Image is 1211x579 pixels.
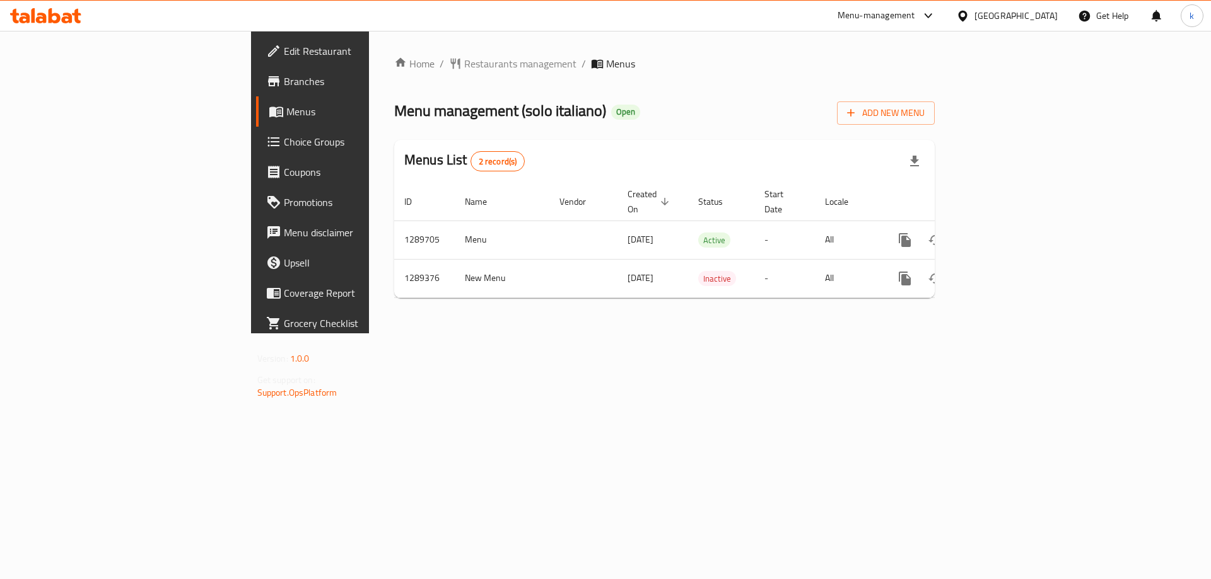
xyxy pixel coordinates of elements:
div: Menu-management [838,8,915,23]
span: 1.0.0 [290,350,310,367]
span: Get support on: [257,372,315,388]
a: Promotions [256,187,453,217]
span: Branches [284,74,443,89]
div: [GEOGRAPHIC_DATA] [974,9,1058,23]
span: Inactive [698,272,736,286]
a: Menus [256,96,453,127]
button: Change Status [920,263,951,294]
span: Choice Groups [284,134,443,149]
span: Menus [606,56,635,71]
span: Coupons [284,164,443,180]
span: Vendor [559,194,602,209]
span: Upsell [284,255,443,270]
div: Total records count [471,151,525,171]
span: Restaurants management [464,56,576,71]
nav: breadcrumb [394,56,935,71]
button: Add New Menu [837,101,935,125]
a: Branches [256,66,453,96]
td: - [754,221,815,259]
th: Actions [880,183,1021,221]
td: New Menu [455,259,549,297]
span: Menu management ( solo italiano ) [394,96,606,125]
span: Status [698,194,739,209]
table: enhanced table [394,183,1021,298]
span: Locale [825,194,865,209]
button: more [890,263,920,294]
span: [DATE] [628,270,653,286]
a: Grocery Checklist [256,308,453,338]
td: Menu [455,221,549,259]
span: Version: [257,350,288,367]
span: 2 record(s) [471,156,525,168]
div: Open [611,105,640,120]
span: Menus [286,104,443,119]
span: ID [404,194,428,209]
span: Add New Menu [847,105,925,121]
button: Change Status [920,225,951,255]
a: Support.OpsPlatform [257,384,337,401]
span: Grocery Checklist [284,316,443,331]
div: Export file [899,146,930,176]
td: All [815,259,880,297]
td: All [815,221,880,259]
span: Open [611,106,640,117]
span: k [1190,9,1194,23]
span: Name [465,194,503,209]
td: - [754,259,815,297]
span: Promotions [284,195,443,210]
a: Coverage Report [256,278,453,308]
a: Menu disclaimer [256,217,453,248]
span: Coverage Report [284,285,443,301]
span: [DATE] [628,231,653,248]
li: / [582,56,586,71]
span: Created On [628,186,673,217]
h2: Menus List [404,151,525,171]
a: Restaurants management [449,56,576,71]
span: Menu disclaimer [284,225,443,240]
a: Upsell [256,248,453,278]
span: Active [698,233,730,248]
a: Choice Groups [256,127,453,157]
a: Edit Restaurant [256,36,453,66]
button: more [890,225,920,255]
span: Start Date [764,186,800,217]
a: Coupons [256,157,453,187]
div: Inactive [698,271,736,286]
span: Edit Restaurant [284,43,443,59]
